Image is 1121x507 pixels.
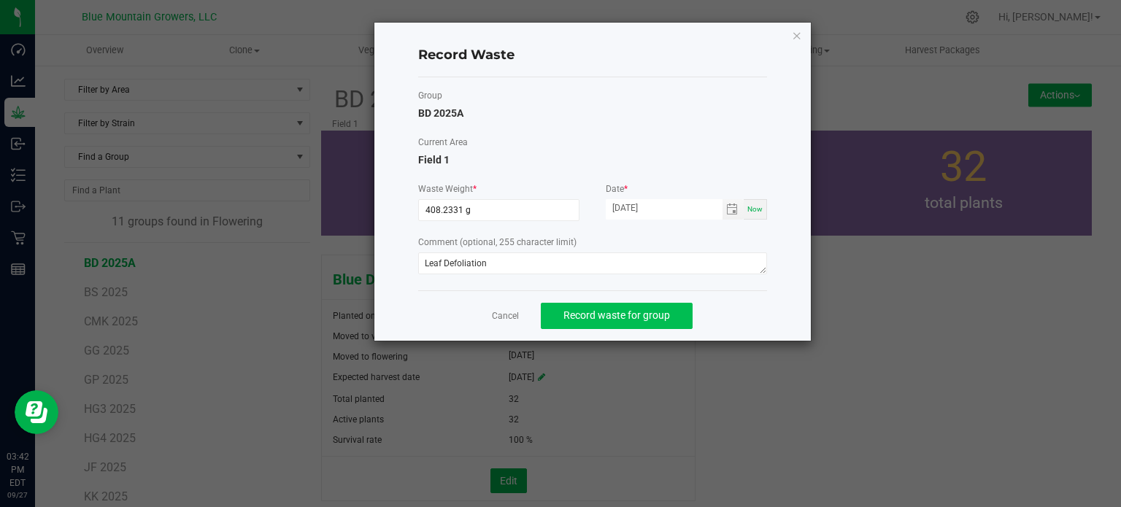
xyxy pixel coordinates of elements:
[563,309,670,321] span: Record waste for group
[418,107,463,119] span: BD 2025A
[606,182,767,196] label: Date
[418,136,767,149] label: Current Area
[15,390,58,434] iframe: Resource center
[418,89,767,102] label: Group
[747,205,763,213] span: Now
[606,199,723,217] input: Date
[492,310,519,322] a: Cancel
[418,46,767,65] h4: Record Waste
[541,303,693,329] button: Record waste for group
[723,199,744,220] span: Toggle calendar
[418,154,450,166] span: Field 1
[418,236,767,249] label: Comment (optional, 255 character limit)
[418,182,579,196] label: Waste Weight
